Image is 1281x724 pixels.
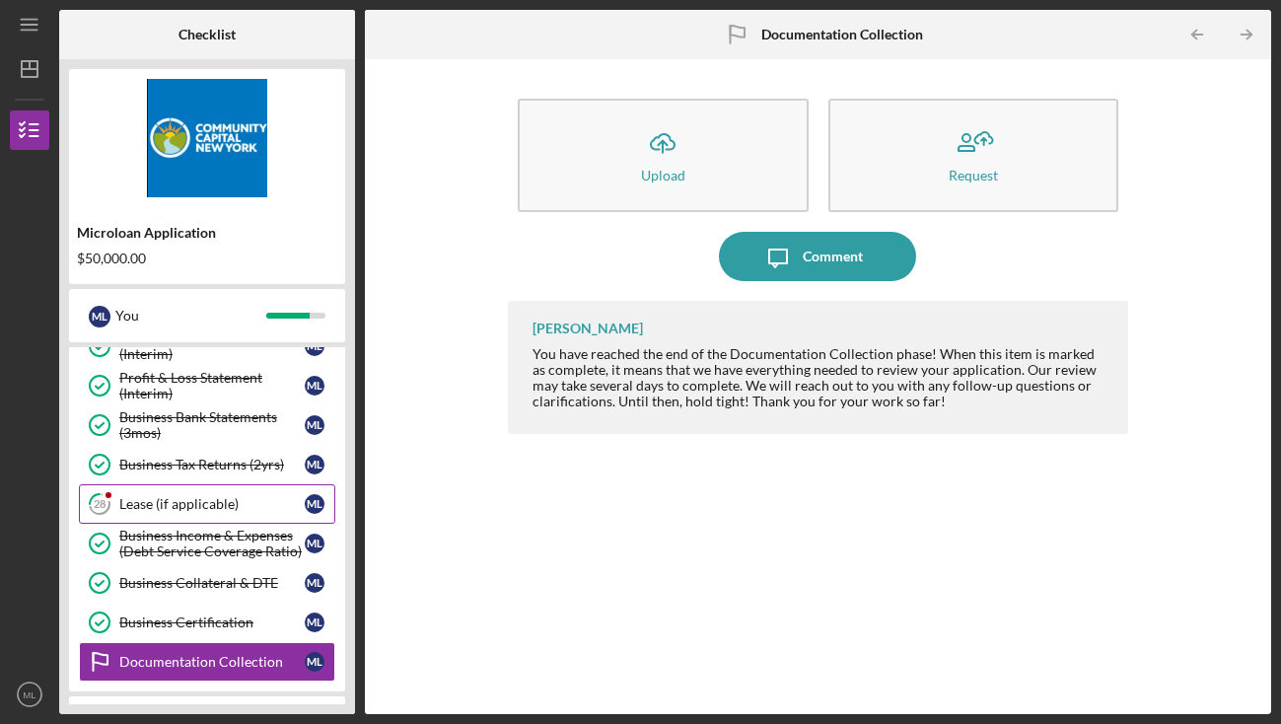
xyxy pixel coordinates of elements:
a: Documentation CollectionML [79,642,335,682]
div: M L [305,376,324,396]
a: Business Bank Statements (3mos)ML [79,405,335,445]
button: ML [10,675,49,714]
div: Business Bank Statements (3mos) [119,409,305,441]
div: M L [305,652,324,672]
button: Request [828,99,1119,212]
a: Business Income & Expenses (Debt Service Coverage Ratio)ML [79,524,335,563]
a: Business CertificationML [79,603,335,642]
div: You have reached the end of the Documentation Collection phase! When this item is marked as compl... [533,346,1108,409]
a: Business Collateral & DTEML [79,563,335,603]
div: You [115,299,266,332]
div: Request [949,168,998,182]
div: Business Tax Returns (2yrs) [119,457,305,472]
div: Business Collateral & DTE [119,575,305,591]
div: [PERSON_NAME] [533,321,643,336]
div: Profit & Loss Statement (Interim) [119,370,305,401]
a: 28Lease (if applicable)ML [79,484,335,524]
div: Documentation Collection [119,654,305,670]
div: M L [305,455,324,474]
div: M L [305,534,324,553]
div: Microloan Application [77,225,337,241]
div: M L [305,613,324,632]
div: Comment [803,232,863,281]
b: Checklist [178,27,236,42]
div: Lease (if applicable) [119,496,305,512]
div: M L [305,573,324,593]
b: Documentation Collection [761,27,923,42]
tspan: 28 [94,498,106,511]
div: M L [305,494,324,514]
text: ML [23,689,36,700]
div: Upload [641,168,685,182]
button: Upload [518,99,809,212]
div: M L [89,306,110,327]
a: Profit & Loss Statement (Interim)ML [79,366,335,405]
div: M L [305,415,324,435]
a: Business Tax Returns (2yrs)ML [79,445,335,484]
div: Business Certification [119,615,305,630]
div: Business Income & Expenses (Debt Service Coverage Ratio) [119,528,305,559]
button: Comment [719,232,916,281]
div: $50,000.00 [77,251,337,266]
img: Product logo [69,79,345,197]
